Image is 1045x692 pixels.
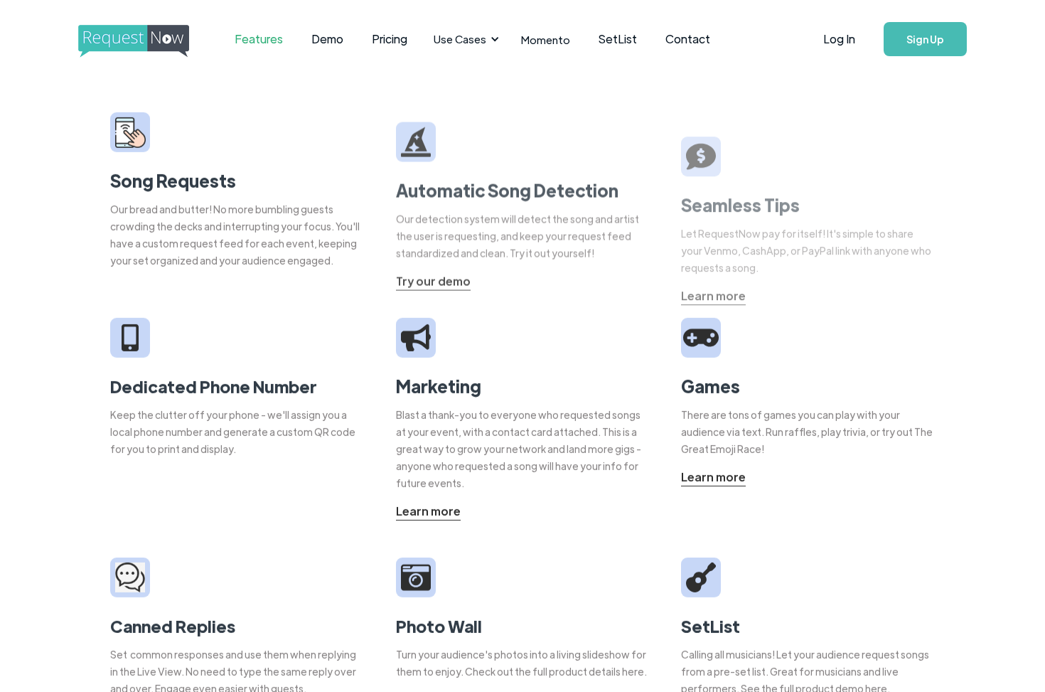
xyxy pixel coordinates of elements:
img: iphone [122,324,139,352]
a: Pricing [358,17,422,61]
img: video game [683,324,719,352]
div: Our bread and butter! No more bumbling guests crowding the decks and interrupting your focus. You... [110,201,364,269]
a: Contact [651,17,724,61]
div: Keep the clutter off your phone - we'll assign you a local phone number and generate a custom QR ... [110,406,364,457]
img: requestnow logo [78,25,215,58]
strong: Seamless Tips [681,193,800,215]
strong: Games [681,375,740,397]
div: Turn your audience's photos into a living slideshow for them to enjoy. Check out the full product... [396,646,650,680]
a: Try our demo [396,273,471,291]
strong: Photo Wall [396,614,482,637]
img: wizard hat [401,127,431,157]
img: camera icon [115,562,145,592]
a: Learn more [396,503,461,521]
div: Let RequestNow pay for itself! It's simple to share your Venmo, CashApp, or PayPal link with anyo... [681,225,935,276]
div: There are tons of games you can play with your audience via text. Run raffles, play trivia, or tr... [681,406,935,457]
img: guitar [686,563,716,592]
a: Features [220,17,297,61]
a: Momento [507,18,584,60]
img: camera icon [401,563,431,592]
a: Sign Up [884,22,967,56]
strong: SetList [681,614,740,637]
a: SetList [584,17,651,61]
div: Blast a thank-you to everyone who requested songs at your event, with a contact card attached. Th... [396,406,650,491]
a: Learn more [681,469,746,486]
div: Try our demo [396,273,471,290]
strong: Canned Replies [110,614,235,637]
strong: Automatic Song Detection [396,179,618,201]
a: Learn more [681,287,746,305]
div: Use Cases [434,31,486,47]
img: tip sign [686,142,716,171]
div: Learn more [681,287,746,304]
img: megaphone [401,324,431,351]
a: Log In [809,14,869,64]
a: home [78,25,185,53]
img: smarphone [115,117,146,147]
div: Use Cases [425,17,503,61]
strong: Dedicated Phone Number [110,375,317,398]
div: Our detection system will detect the song and artist the user is requesting, and keep your reques... [396,211,650,262]
strong: Song Requests [110,169,236,191]
strong: Marketing [396,375,481,397]
a: Demo [297,17,358,61]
